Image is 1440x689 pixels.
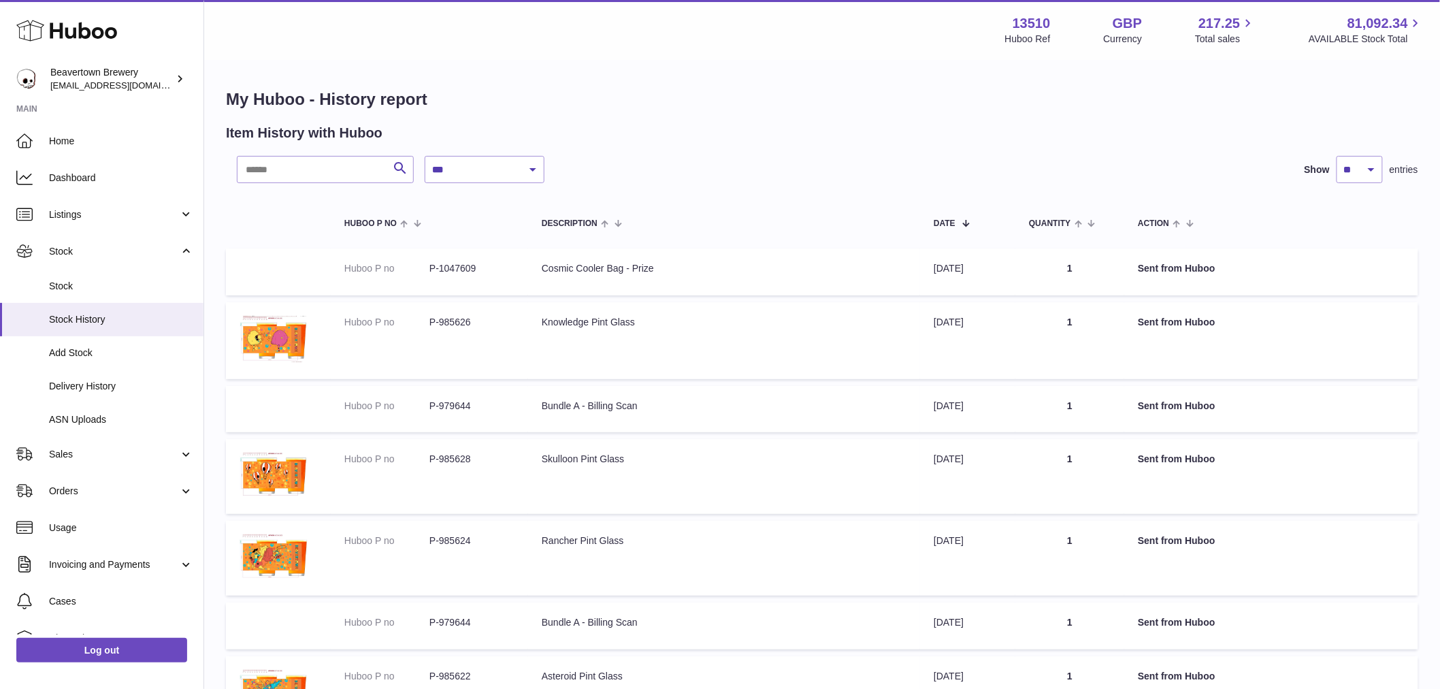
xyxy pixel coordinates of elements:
[429,453,514,466] dd: P-985628
[1015,386,1124,433] td: 1
[344,534,429,547] dt: Huboo P no
[226,124,382,142] h2: Item History with Huboo
[1015,521,1124,596] td: 1
[1305,163,1330,176] label: Show
[920,603,1015,650] td: [DATE]
[49,135,193,148] span: Home
[528,521,920,596] td: Rancher Pint Glass
[49,380,193,393] span: Delivery History
[429,670,514,683] dd: P-985622
[528,302,920,379] td: Knowledge Pint Glass
[1015,439,1124,514] td: 1
[1138,317,1215,327] strong: Sent from Huboo
[1138,219,1169,228] span: Action
[1198,14,1240,33] span: 217.25
[920,302,1015,379] td: [DATE]
[1015,603,1124,650] td: 1
[1195,33,1256,46] span: Total sales
[49,485,179,498] span: Orders
[49,347,193,359] span: Add Stock
[1029,219,1070,228] span: Quantity
[49,413,193,426] span: ASN Uploads
[49,522,193,534] span: Usage
[240,316,308,362] img: 1716222700.png
[49,172,193,185] span: Dashboard
[920,249,1015,295] td: [DATE]
[528,439,920,514] td: Skulloon Pint Glass
[1138,453,1215,464] strong: Sent from Huboo
[1013,14,1051,33] strong: 13510
[50,66,173,92] div: Beavertown Brewery
[1015,302,1124,379] td: 1
[1138,671,1215,682] strong: Sent from Huboo
[16,69,37,89] img: aoife@beavertownbrewery.co.uk
[16,638,187,662] a: Log out
[1347,14,1408,33] span: 81,092.34
[920,521,1015,596] td: [DATE]
[429,534,514,547] dd: P-985624
[542,219,598,228] span: Description
[226,89,1418,110] h1: My Huboo - History report
[344,453,429,466] dt: Huboo P no
[49,632,193,645] span: Channels
[1113,14,1142,33] strong: GBP
[1309,33,1424,46] span: AVAILABLE Stock Total
[49,280,193,293] span: Stock
[240,534,308,579] img: 1716222450.png
[1309,14,1424,46] a: 81,092.34 AVAILABLE Stock Total
[920,386,1015,433] td: [DATE]
[50,80,200,91] span: [EMAIL_ADDRESS][DOMAIN_NAME]
[344,616,429,629] dt: Huboo P no
[1390,163,1418,176] span: entries
[429,616,514,629] dd: P-979644
[429,262,514,275] dd: P-1047609
[429,400,514,413] dd: P-979644
[528,386,920,433] td: Bundle A - Billing Scan
[920,439,1015,514] td: [DATE]
[49,558,179,571] span: Invoicing and Payments
[1138,617,1215,628] strong: Sent from Huboo
[49,313,193,326] span: Stock History
[49,448,179,461] span: Sales
[344,262,429,275] dt: Huboo P no
[1138,263,1215,274] strong: Sent from Huboo
[1138,535,1215,546] strong: Sent from Huboo
[344,316,429,329] dt: Huboo P no
[344,400,429,413] dt: Huboo P no
[528,249,920,295] td: Cosmic Cooler Bag - Prize
[528,603,920,650] td: Bundle A - Billing Scan
[934,219,955,228] span: Date
[240,453,308,497] img: 1716222774.png
[1005,33,1051,46] div: Huboo Ref
[429,316,514,329] dd: P-985626
[344,670,429,683] dt: Huboo P no
[1138,400,1215,411] strong: Sent from Huboo
[49,208,179,221] span: Listings
[1195,14,1256,46] a: 217.25 Total sales
[1104,33,1143,46] div: Currency
[49,245,179,258] span: Stock
[49,595,193,608] span: Cases
[344,219,397,228] span: Huboo P no
[1015,249,1124,295] td: 1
